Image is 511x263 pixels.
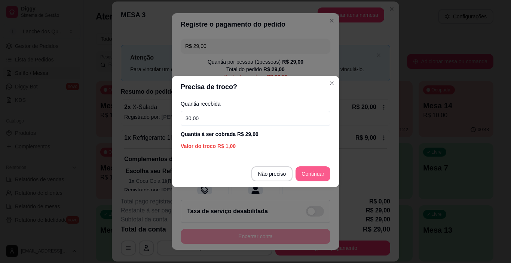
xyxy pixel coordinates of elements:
div: Quantia à ser cobrada R$ 29,00 [181,130,330,138]
div: Valor do troco R$ 1,00 [181,142,330,150]
button: Não preciso [251,166,293,181]
button: Continuar [296,166,330,181]
button: Close [326,77,338,89]
label: Quantia recebida [181,101,330,106]
header: Precisa de troco? [172,76,339,98]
